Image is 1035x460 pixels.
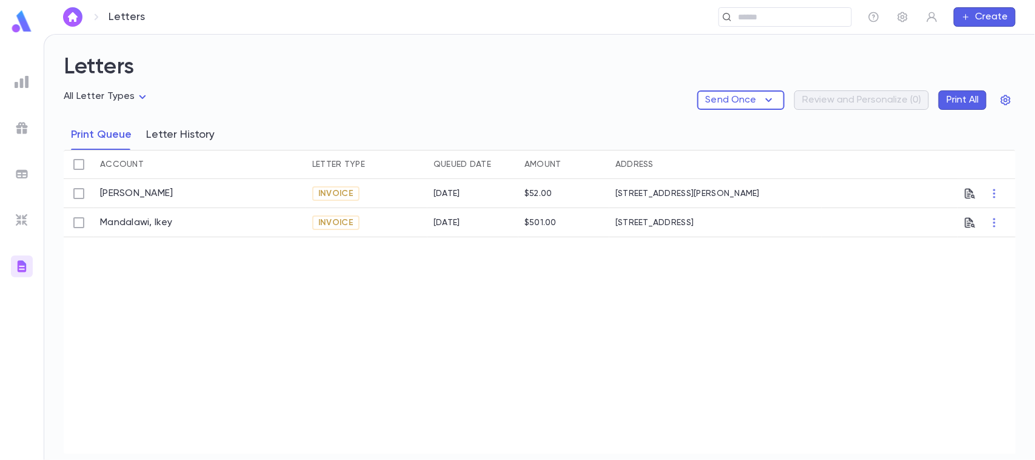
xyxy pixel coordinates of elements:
[10,10,34,33] img: logo
[434,189,460,198] div: 9/17/2025
[64,87,150,106] div: All Letter Types
[65,12,80,22] img: home_white.a664292cf8c1dea59945f0da9f25487c.svg
[94,150,306,179] div: Account
[615,150,654,179] div: Address
[15,259,29,274] img: letters_gradient.3eab1cb48f695cfc331407e3924562ea.svg
[609,179,822,208] div: [STREET_ADDRESS][PERSON_NAME]
[71,120,132,150] button: Print Queue
[109,10,145,24] p: Letters
[434,218,460,228] div: 9/17/2025
[64,92,135,101] span: All Letter Types
[954,7,1016,27] button: Create
[312,150,365,179] div: Letter Type
[100,217,172,229] a: Mandalawi, Ikey
[146,120,215,150] button: Letter History
[100,188,173,200] a: [PERSON_NAME]
[697,90,785,110] button: Send Once
[313,218,358,228] span: Invoice
[427,150,518,179] div: Queued Date
[64,54,1016,90] h2: Letters
[524,189,552,198] div: $52.00
[518,150,609,179] div: Amount
[609,208,822,237] div: [STREET_ADDRESS]
[100,150,144,179] div: Account
[306,150,427,179] div: Letter Type
[15,75,29,89] img: reports_grey.c525e4749d1bce6a11f5fe2a8de1b229.svg
[939,90,986,110] button: Print All
[313,189,358,198] span: Invoice
[15,167,29,181] img: batches_grey.339ca447c9d9533ef1741baa751efc33.svg
[964,184,976,203] button: Preview
[706,94,757,106] p: Send Once
[964,213,976,232] button: Preview
[15,213,29,228] img: imports_grey.530a8a0e642e233f2baf0ef88e8c9fcb.svg
[524,218,557,228] div: $501.00
[609,150,822,179] div: Address
[15,121,29,135] img: campaigns_grey.99e729a5f7ee94e3726e6486bddda8f1.svg
[524,150,561,179] div: Amount
[434,150,491,179] div: Queued Date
